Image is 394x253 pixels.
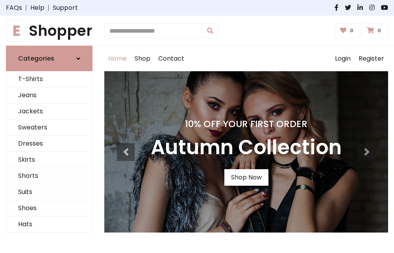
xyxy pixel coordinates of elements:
[335,23,361,38] a: 0
[6,103,92,120] a: Jackets
[151,136,342,160] h3: Autumn Collection
[6,184,92,200] a: Suits
[6,87,92,103] a: Jeans
[348,27,355,34] span: 0
[6,200,92,216] a: Shoes
[6,136,92,152] a: Dresses
[104,46,131,71] a: Home
[224,169,268,186] a: Shop Now
[22,3,30,13] span: |
[30,3,44,13] a: Help
[6,3,22,13] a: FAQs
[6,120,92,136] a: Sweaters
[362,23,388,38] a: 0
[6,71,92,87] a: T-Shirts
[6,22,92,39] h1: Shopper
[6,20,27,41] span: E
[53,3,78,13] a: Support
[6,168,92,184] a: Shorts
[6,152,92,168] a: Skirts
[18,55,54,62] h6: Categories
[131,46,154,71] a: Shop
[331,46,355,71] a: Login
[6,216,92,233] a: Hats
[154,46,188,71] a: Contact
[44,3,53,13] span: |
[6,22,92,39] a: EShopper
[151,118,342,129] h4: 10% Off Your First Order
[355,46,388,71] a: Register
[376,27,383,34] span: 0
[6,46,92,71] a: Categories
